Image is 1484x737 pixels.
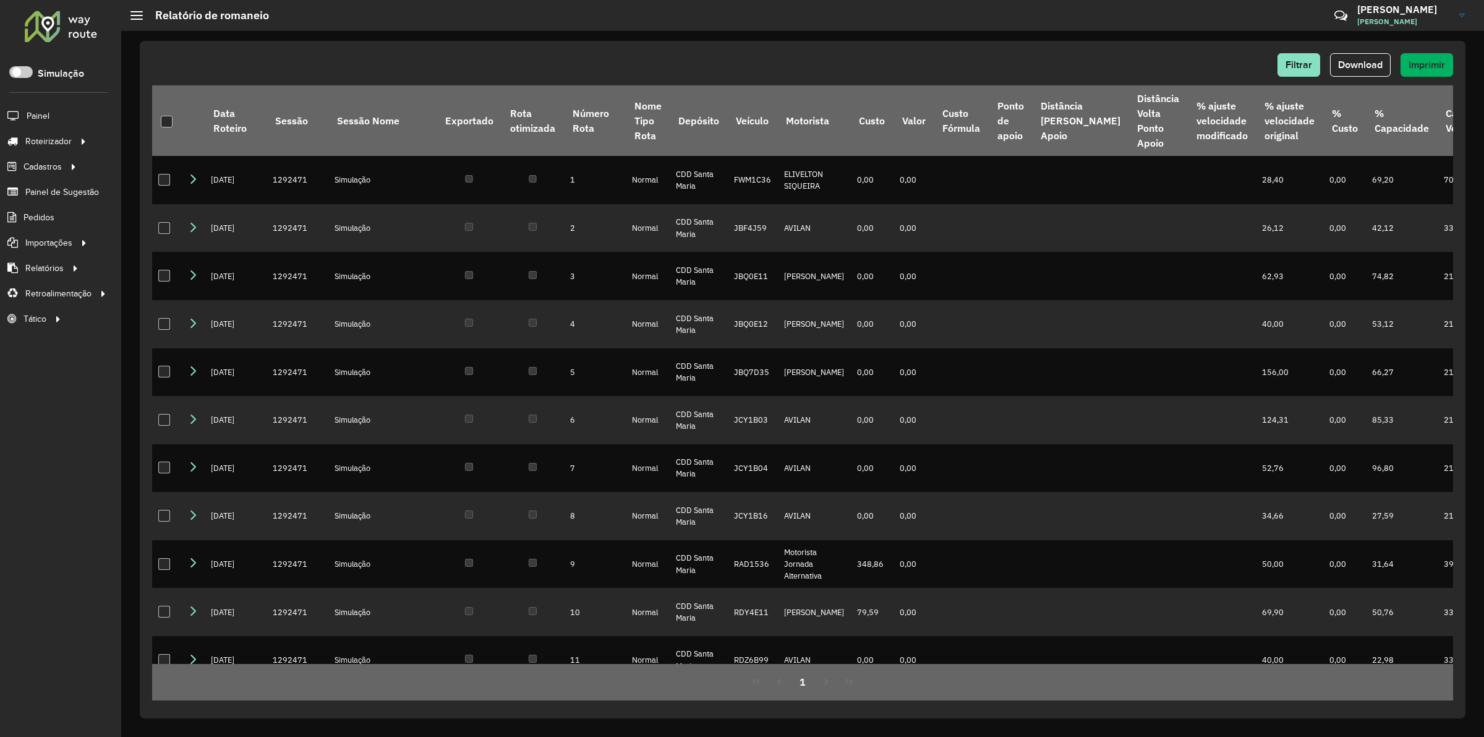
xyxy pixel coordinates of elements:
[267,204,328,252] td: 1292471
[728,204,778,252] td: JBF4J59
[25,236,72,249] span: Importações
[328,300,437,348] td: Simulação
[778,492,851,540] td: AVILAN
[778,204,851,252] td: AVILAN
[893,444,934,493] td: 0,00
[778,252,851,300] td: [PERSON_NAME]
[1366,348,1437,397] td: 66,27
[1256,444,1323,493] td: 52,76
[626,444,670,493] td: Normal
[1256,252,1323,300] td: 62,93
[626,492,670,540] td: Normal
[328,204,437,252] td: Simulação
[1323,444,1366,493] td: 0,00
[851,300,893,348] td: 0,00
[728,300,778,348] td: JBQ0E12
[728,348,778,397] td: JBQ7D35
[1328,2,1354,29] a: Contato Rápido
[1256,348,1323,397] td: 156,00
[626,252,670,300] td: Normal
[728,492,778,540] td: JCY1B16
[501,85,563,156] th: Rota otimizada
[1256,204,1323,252] td: 26,12
[1366,252,1437,300] td: 74,82
[1323,300,1366,348] td: 0,00
[778,156,851,204] td: ELIVELTON SIQUEIRA
[205,540,267,588] td: [DATE]
[626,396,670,444] td: Normal
[267,156,328,204] td: 1292471
[25,262,64,275] span: Relatórios
[564,540,626,588] td: 9
[1366,636,1437,684] td: 22,98
[205,588,267,636] td: [DATE]
[328,85,437,156] th: Sessão Nome
[1338,59,1383,70] span: Download
[27,110,49,123] span: Painel
[1256,588,1323,636] td: 69,90
[670,492,727,540] td: CDD Santa Maria
[778,300,851,348] td: [PERSON_NAME]
[893,348,934,397] td: 0,00
[437,85,501,156] th: Exportado
[23,312,46,325] span: Tático
[728,444,778,493] td: JCY1B04
[1366,204,1437,252] td: 42,12
[267,396,328,444] td: 1292471
[1366,444,1437,493] td: 96,80
[564,156,626,204] td: 1
[893,492,934,540] td: 0,00
[328,588,437,636] td: Simulação
[728,396,778,444] td: JCY1B03
[1256,156,1323,204] td: 28,40
[143,9,269,22] h2: Relatório de romaneio
[205,396,267,444] td: [DATE]
[670,300,727,348] td: CDD Santa Maria
[267,588,328,636] td: 1292471
[851,540,893,588] td: 348,86
[328,636,437,684] td: Simulação
[1330,53,1391,77] button: Download
[893,252,934,300] td: 0,00
[1366,300,1437,348] td: 53,12
[670,204,727,252] td: CDD Santa Maria
[205,492,267,540] td: [DATE]
[267,444,328,493] td: 1292471
[205,156,267,204] td: [DATE]
[1409,59,1445,70] span: Imprimir
[1357,16,1450,27] span: [PERSON_NAME]
[670,540,727,588] td: CDD Santa Maria
[728,636,778,684] td: RDZ6B99
[778,636,851,684] td: AVILAN
[1323,204,1366,252] td: 0,00
[626,540,670,588] td: Normal
[564,636,626,684] td: 11
[626,636,670,684] td: Normal
[1286,59,1312,70] span: Filtrar
[328,348,437,397] td: Simulação
[25,287,92,300] span: Retroalimentação
[1256,396,1323,444] td: 124,31
[626,156,670,204] td: Normal
[670,156,727,204] td: CDD Santa Maria
[893,588,934,636] td: 0,00
[564,252,626,300] td: 3
[778,396,851,444] td: AVILAN
[267,636,328,684] td: 1292471
[205,252,267,300] td: [DATE]
[893,540,934,588] td: 0,00
[267,492,328,540] td: 1292471
[626,300,670,348] td: Normal
[564,300,626,348] td: 4
[1323,540,1366,588] td: 0,00
[934,85,988,156] th: Custo Fórmula
[1323,85,1366,156] th: % Custo
[1323,588,1366,636] td: 0,00
[1366,540,1437,588] td: 31,64
[38,66,84,81] label: Simulação
[670,396,727,444] td: CDD Santa Maria
[1323,252,1366,300] td: 0,00
[328,540,437,588] td: Simulação
[205,348,267,397] td: [DATE]
[670,444,727,493] td: CDD Santa Maria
